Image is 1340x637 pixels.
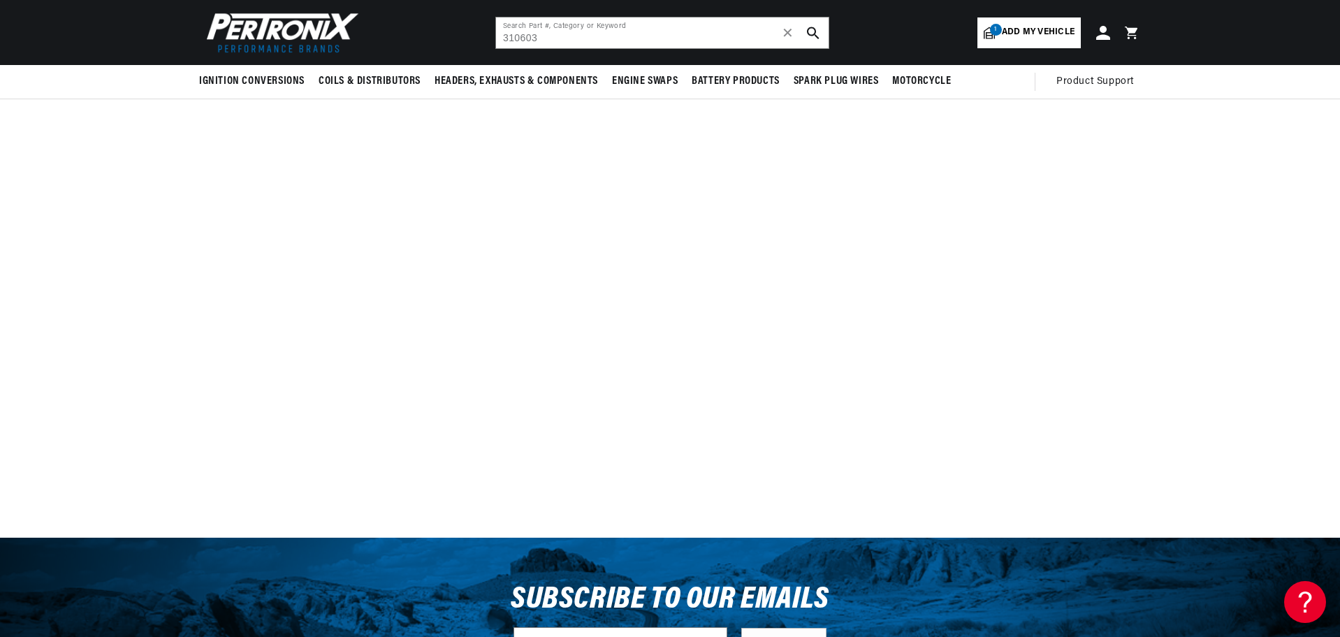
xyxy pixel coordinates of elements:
span: Coils & Distributors [319,74,421,89]
span: Product Support [1056,74,1134,90]
span: Engine Swaps [612,74,678,89]
summary: Engine Swaps [605,65,685,98]
summary: Motorcycle [885,65,958,98]
a: 1Add my vehicle [977,17,1081,48]
summary: Headers, Exhausts & Components [428,65,605,98]
button: search button [798,17,829,48]
span: Motorcycle [892,74,951,89]
span: Add my vehicle [1002,26,1075,39]
input: Search Part #, Category or Keyword [496,17,829,48]
span: Headers, Exhausts & Components [435,74,598,89]
span: Battery Products [692,74,780,89]
span: Spark Plug Wires [794,74,879,89]
h3: Subscribe to our emails [511,587,829,613]
summary: Spark Plug Wires [787,65,886,98]
span: 1 [990,24,1002,36]
summary: Product Support [1056,65,1141,99]
summary: Ignition Conversions [199,65,312,98]
span: Ignition Conversions [199,74,305,89]
summary: Battery Products [685,65,787,98]
summary: Coils & Distributors [312,65,428,98]
img: Pertronix [199,8,360,57]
